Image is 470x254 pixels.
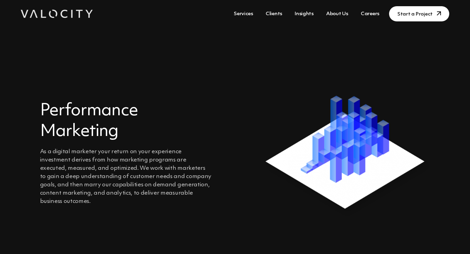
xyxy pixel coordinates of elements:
a: Careers [358,8,382,20]
a: About Us [323,8,351,20]
img: Valocity Digital [21,10,93,18]
a: Start a Project [389,6,449,21]
h3: Performance Marketing [40,101,212,142]
a: Services [231,8,256,20]
a: Insights [292,8,316,20]
a: Clients [263,8,285,20]
p: As a digital marketer your return on your experience investment derives from how marketing progra... [40,148,212,206]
